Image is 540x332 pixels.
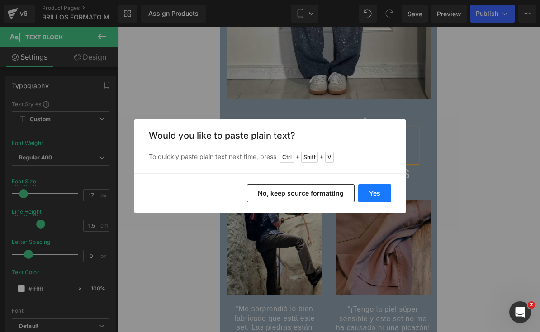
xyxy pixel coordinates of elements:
[116,278,210,332] span: “¡Tengo la piel súper sensible y este set no me ha causado ni una picazón! Además de hermoso, es ...
[528,301,535,309] span: 2
[358,184,391,202] button: Yes
[301,152,318,163] span: Shift
[149,152,391,163] p: To quickly paste plain text next time, press
[320,153,323,162] span: +
[509,301,531,323] iframe: Intercom live chat
[52,89,179,102] font: Especificaciones Técnicas
[149,130,391,141] h3: Would you like to paste plain text?
[104,114,114,122] font: ✅
[280,152,294,163] span: Ctrl
[247,184,355,202] button: No, keep source formatting
[325,152,334,163] span: V
[296,153,299,162] span: +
